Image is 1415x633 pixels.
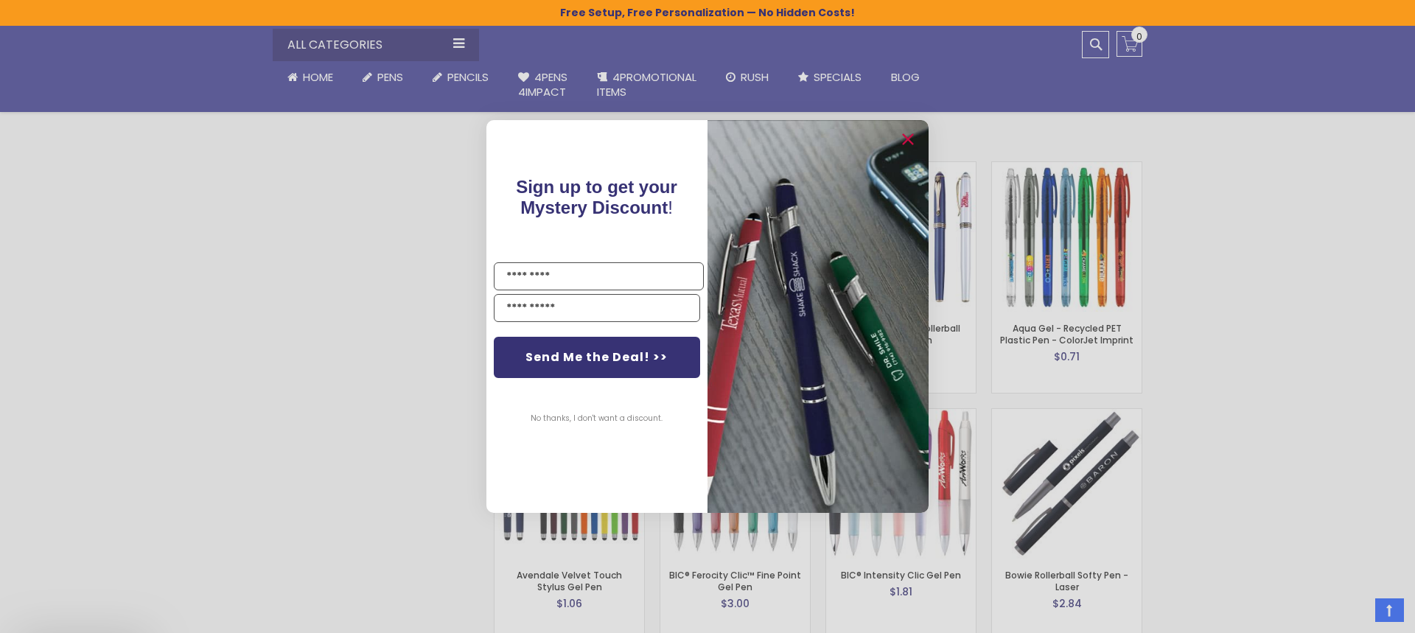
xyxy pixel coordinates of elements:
[517,177,678,217] span: !
[524,400,671,437] button: No thanks, I don't want a discount.
[494,337,700,378] button: Send Me the Deal! >>
[517,177,678,217] span: Sign up to get your Mystery Discount
[707,120,929,513] img: pop-up-image
[896,127,920,151] button: Close dialog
